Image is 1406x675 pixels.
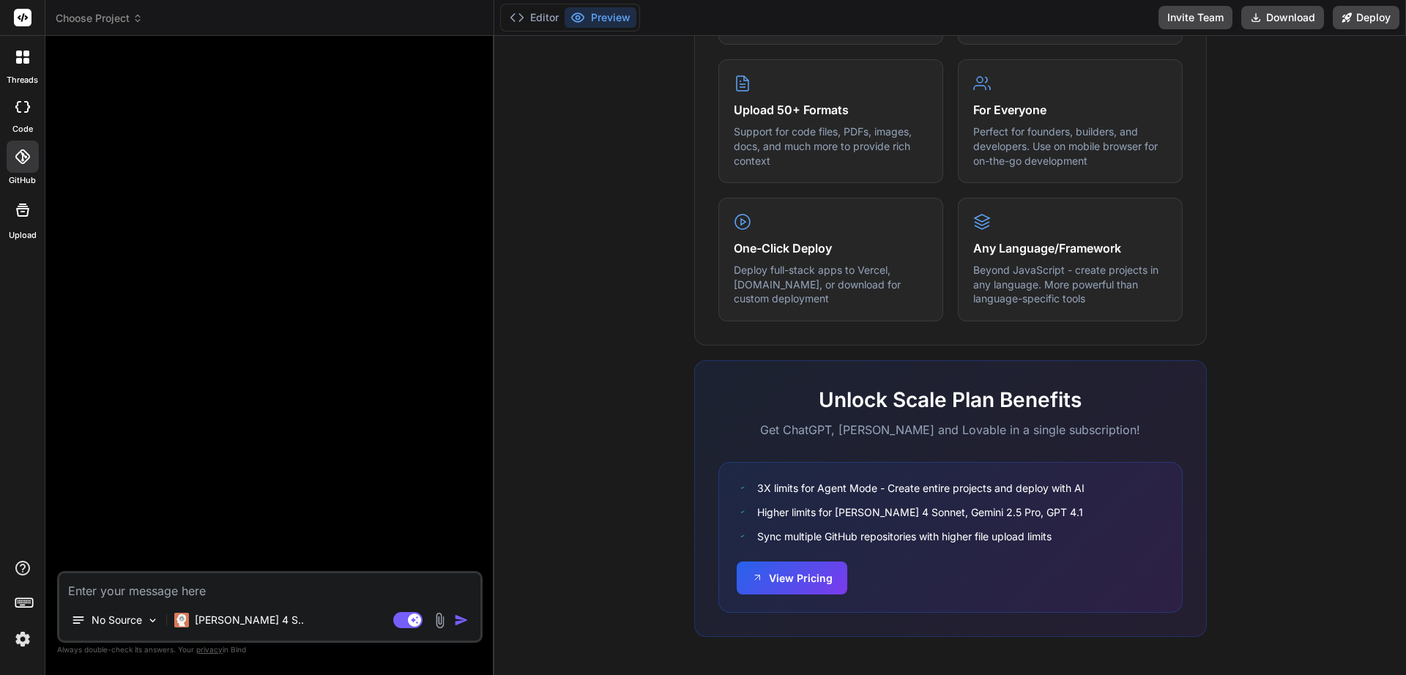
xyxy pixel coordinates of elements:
[734,263,928,306] p: Deploy full-stack apps to Vercel, [DOMAIN_NAME], or download for custom deployment
[9,174,36,187] label: GitHub
[718,384,1183,415] h2: Unlock Scale Plan Benefits
[56,11,143,26] span: Choose Project
[565,7,636,28] button: Preview
[454,613,469,627] img: icon
[9,229,37,242] label: Upload
[174,613,189,627] img: Claude 4 Sonnet
[1241,6,1324,29] button: Download
[973,124,1167,168] p: Perfect for founders, builders, and developers. Use on mobile browser for on-the-go development
[718,421,1183,439] p: Get ChatGPT, [PERSON_NAME] and Lovable in a single subscription!
[734,239,928,257] h4: One-Click Deploy
[1333,6,1399,29] button: Deploy
[973,101,1167,119] h4: For Everyone
[734,101,928,119] h4: Upload 50+ Formats
[196,645,223,654] span: privacy
[757,480,1085,496] span: 3X limits for Agent Mode - Create entire projects and deploy with AI
[431,612,448,629] img: attachment
[734,124,928,168] p: Support for code files, PDFs, images, docs, and much more to provide rich context
[504,7,565,28] button: Editor
[12,123,33,135] label: code
[757,529,1052,544] span: Sync multiple GitHub repositories with higher file upload limits
[973,263,1167,306] p: Beyond JavaScript - create projects in any language. More powerful than language-specific tools
[57,643,483,657] p: Always double-check its answers. Your in Bind
[195,613,304,627] p: [PERSON_NAME] 4 S..
[10,627,35,652] img: settings
[92,613,142,627] p: No Source
[973,239,1167,257] h4: Any Language/Framework
[757,504,1083,520] span: Higher limits for [PERSON_NAME] 4 Sonnet, Gemini 2.5 Pro, GPT 4.1
[146,614,159,627] img: Pick Models
[737,562,847,594] button: View Pricing
[1158,6,1232,29] button: Invite Team
[7,74,38,86] label: threads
